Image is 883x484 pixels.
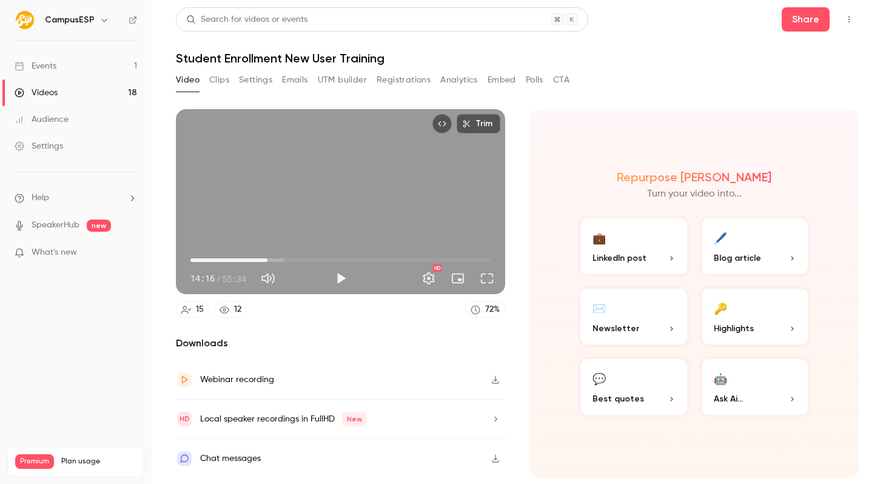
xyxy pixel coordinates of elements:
[15,10,35,30] img: CampusESP
[475,266,499,291] button: Full screen
[209,70,229,90] button: Clips
[239,70,272,90] button: Settings
[593,228,606,247] div: 💼
[200,412,367,426] div: Local speaker recordings in FullHD
[32,192,49,204] span: Help
[699,286,811,347] button: 🔑Highlights
[593,322,639,335] span: Newsletter
[176,301,209,318] a: 15
[15,192,137,204] li: help-dropdown-opener
[446,266,470,291] button: Turn on miniplayer
[15,60,56,72] div: Events
[578,357,690,417] button: 💬Best quotes
[714,298,727,317] div: 🔑
[342,412,367,426] span: New
[87,220,111,232] span: new
[714,322,754,335] span: Highlights
[714,252,761,264] span: Blog article
[200,372,274,387] div: Webinar recording
[186,13,307,26] div: Search for videos or events
[190,272,215,285] span: 14:16
[714,369,727,388] div: 🤖
[32,246,77,259] span: What's new
[214,301,247,318] a: 12
[282,70,307,90] button: Emails
[61,457,136,466] span: Plan usage
[578,216,690,277] button: 💼LinkedIn post
[123,247,137,258] iframe: Noticeable Trigger
[440,70,478,90] button: Analytics
[176,336,505,351] h2: Downloads
[465,301,505,318] a: 72%
[432,114,452,133] button: Embed video
[15,140,63,152] div: Settings
[190,272,246,285] div: 14:16
[488,70,516,90] button: Embed
[578,286,690,347] button: ✉️Newsletter
[196,303,204,316] div: 15
[647,187,742,201] p: Turn your video into...
[32,219,79,232] a: SpeakerHub
[593,252,646,264] span: LinkedIn post
[329,266,353,291] button: Play
[234,303,241,316] div: 12
[485,303,500,316] div: 72 %
[593,369,606,388] div: 💬
[457,114,500,133] button: Trim
[176,70,200,90] button: Video
[45,14,95,26] h6: CampusESP
[593,298,606,317] div: ✉️
[699,357,811,417] button: 🤖Ask Ai...
[526,70,543,90] button: Polls
[593,392,644,405] span: Best quotes
[433,264,441,272] div: HD
[176,51,859,66] h1: Student Enrollment New User Training
[714,392,743,405] span: Ask Ai...
[377,70,431,90] button: Registrations
[553,70,569,90] button: CTA
[617,170,771,184] h2: Repurpose [PERSON_NAME]
[15,87,58,99] div: Videos
[782,7,830,32] button: Share
[417,266,441,291] button: Settings
[839,10,859,29] button: Top Bar Actions
[256,266,280,291] button: Mute
[318,70,367,90] button: UTM builder
[15,113,69,126] div: Audience
[222,272,246,285] span: 55:34
[200,451,261,466] div: Chat messages
[15,454,54,469] span: Premium
[699,216,811,277] button: 🖊️Blog article
[216,272,221,285] span: /
[714,228,727,247] div: 🖊️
